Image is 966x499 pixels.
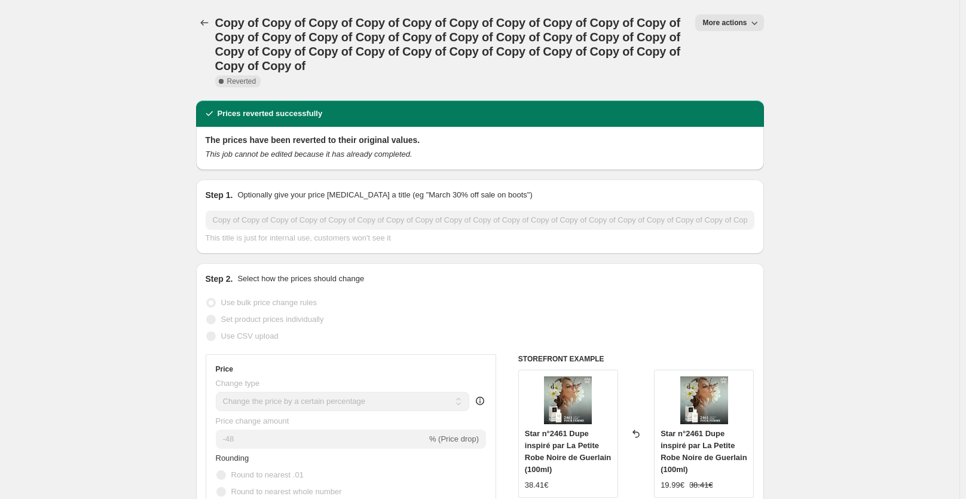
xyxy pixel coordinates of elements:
[221,315,324,324] span: Set product prices individually
[206,134,754,146] h2: The prices have been reverted to their original values.
[661,479,684,491] div: 19.99€
[702,18,747,28] span: More actions
[525,479,549,491] div: 38.41€
[429,434,479,443] span: % (Price drop)
[215,16,681,72] span: Copy of Copy of Copy of Copy of Copy of Copy of Copy of Copy of Copy of Copy of Copy of Copy of C...
[216,454,249,463] span: Rounding
[525,429,611,474] span: Star n°2461 Dupe inspiré par La Petite Robe Noire de Guerlain (100ml)
[227,77,256,86] span: Reverted
[518,354,754,364] h6: STOREFRONT EXAMPLE
[216,416,289,425] span: Price change amount
[544,376,592,424] img: parfums-dupes-8235209_80x.jpg
[237,189,532,201] p: Optionally give your price [MEDICAL_DATA] a title (eg "March 30% off sale on boots")
[695,14,763,31] button: More actions
[221,298,317,307] span: Use bulk price change rules
[196,14,213,31] button: Price change jobs
[218,108,323,120] h2: Prices reverted successfully
[216,430,427,449] input: -15
[216,379,260,388] span: Change type
[206,233,391,242] span: This title is just for internal use, customers won't see it
[661,429,747,474] span: Star n°2461 Dupe inspiré par La Petite Robe Noire de Guerlain (100ml)
[689,479,713,491] strike: 38.41€
[206,273,233,285] h2: Step 2.
[231,470,304,479] span: Round to nearest .01
[216,364,233,374] h3: Price
[206,189,233,201] h2: Step 1.
[206,150,412,159] i: This job cannot be edited because it has already completed.
[231,487,342,496] span: Round to nearest whole number
[221,331,279,340] span: Use CSV upload
[474,395,486,407] div: help
[237,273,364,285] p: Select how the prices should change
[206,211,754,230] input: 30% off holiday sale
[680,376,728,424] img: parfums-dupes-8235209_80x.jpg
